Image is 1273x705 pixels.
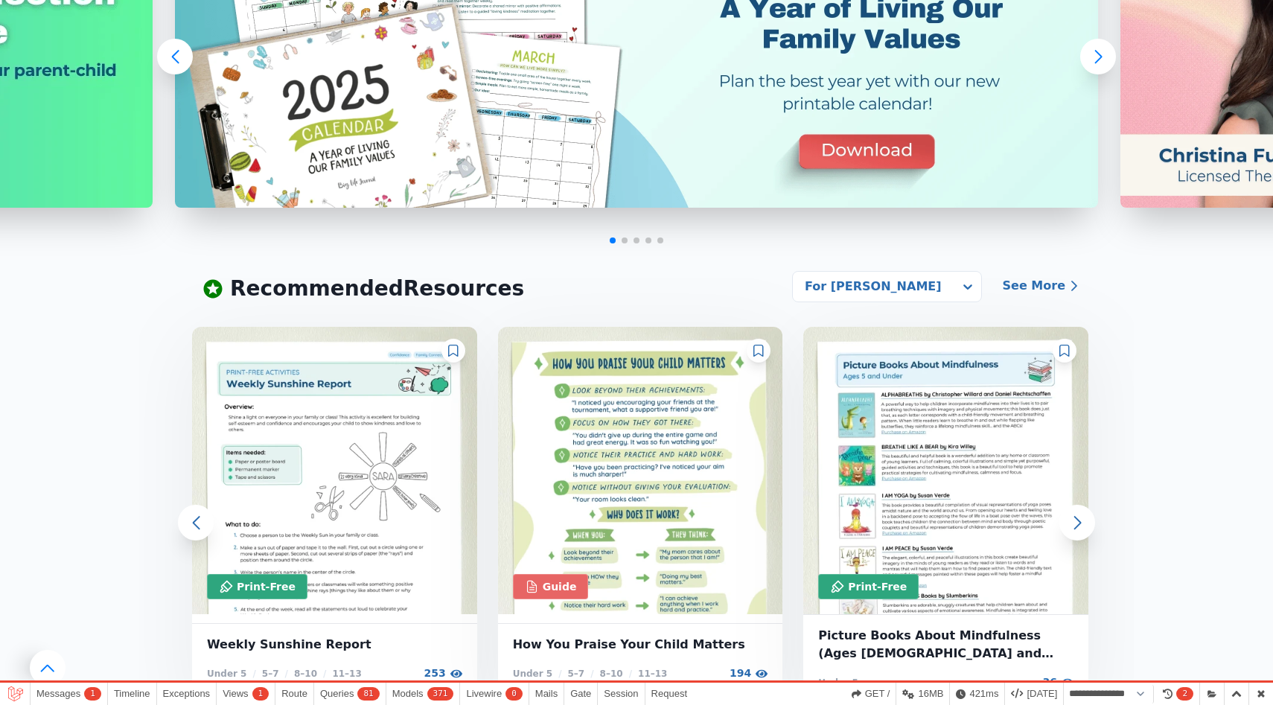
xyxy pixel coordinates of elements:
p: Print-Free [848,579,907,594]
img: Icons__1_-1730280598.svg [830,579,845,594]
span: How You Praise Your Child Matters [513,636,768,654]
span: Picture Books About Mindfulness (Ages [DEMOGRAPHIC_DATA] and Under) [818,627,1073,663]
p: Under 5 [818,676,858,689]
p: 8–10 [600,667,623,680]
p: 11–13 [332,667,361,680]
p: / [252,667,255,680]
p: 5–7 [262,667,279,680]
span: 81 [357,687,379,701]
span: 0 [505,687,523,701]
p: / [558,667,561,680]
a: See More [997,271,1086,301]
a: How You Praise Your Child MattersUnder 5/5–7/8–10/11–13 [498,623,783,699]
p: 11–13 [638,667,667,680]
p: 5–7 [568,667,585,680]
p: 36 [1042,674,1056,690]
img: BLJ Resource [192,327,477,614]
p: 194 [730,666,751,681]
span: 2 [1176,687,1193,701]
p: / [323,667,326,680]
p: See More [1003,277,1065,295]
p: Print-Free [237,579,296,594]
p: Guide [543,579,577,594]
a: Weekly Sunshine ReportUnder 5/5–7/8–10/11–13 [192,623,477,699]
p: / [590,667,593,680]
div: For [PERSON_NAME] [800,273,945,300]
p: Under 5 [513,667,552,680]
p: 253 [424,666,445,681]
p: Recommended Resources [230,273,524,304]
img: Icons__1_-1730280598.svg [219,579,234,594]
img: BLJ Resource [498,327,783,614]
p: 8–10 [294,667,317,680]
p: / [285,667,288,680]
span: 1 [84,687,101,701]
p: / [629,667,632,680]
span: 1 [252,687,269,701]
img: Icons__2_-1730280550.svg [525,579,539,594]
span: 371 [427,687,454,701]
img: BLJ Resource [803,327,1088,614]
p: Under 5 [207,667,246,680]
span: Weekly Sunshine Report [207,636,462,654]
